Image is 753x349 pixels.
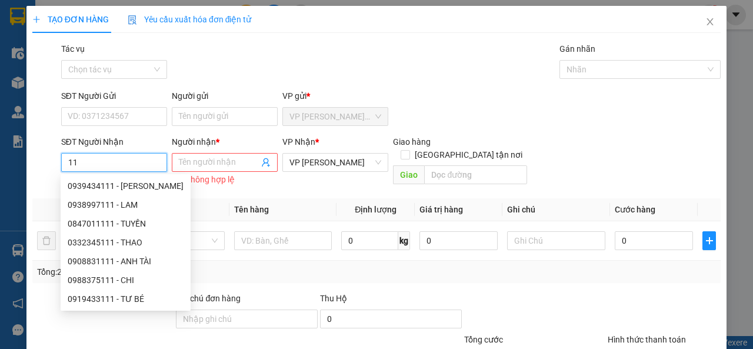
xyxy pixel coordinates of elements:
span: Cước hàng [615,205,655,214]
div: SĐT Người Nhận [61,135,167,148]
div: 0939434111 - [PERSON_NAME] [68,180,184,192]
div: 0938997111 - LAM [68,198,184,211]
span: Giao hàng [393,137,431,147]
label: Ghi chú đơn hàng [176,294,241,303]
th: Ghi chú [502,198,610,221]
span: Tổng cước [464,335,503,344]
div: 0919433111 - TƯ BÉ [61,290,191,308]
span: TẠO ĐƠN HÀNG [32,15,109,24]
span: PHƯỢNG [63,64,105,75]
div: 0847011111 - TUYỀN [61,214,191,233]
span: VP [PERSON_NAME] ([GEOGRAPHIC_DATA]) - [5,23,109,45]
strong: BIÊN NHẬN GỬI HÀNG [39,6,136,18]
div: 0939434111 - ĐÌNH UY [61,177,191,195]
div: 0988375111 - CHI [68,274,184,287]
img: icon [128,15,137,25]
div: SĐT Người Gửi [61,89,167,102]
div: 0332345111 - THAO [61,233,191,252]
input: Ghi chú đơn hàng [176,310,318,328]
label: Gán nhãn [559,44,595,54]
div: 0908831111 - ANH TÀI [68,255,184,268]
p: NHẬN: [5,51,172,62]
input: VD: Bàn, Ghế [234,231,332,250]
span: close [705,17,715,26]
div: VP gửi [282,89,388,102]
div: 0919433111 - TƯ BÉ [68,293,184,305]
span: VP Trần Phú (Hàng) [289,108,381,125]
span: plus [32,15,41,24]
span: GIAO: [5,77,133,88]
div: 0847011111 - TUYỀN [68,217,184,230]
span: VP Tiểu Cần [33,51,85,62]
span: [GEOGRAPHIC_DATA] tận nơi [410,148,527,161]
input: Dọc đường [424,165,527,184]
span: K BAO HƯ +HƯ KO ĐỀN [31,77,133,88]
span: user-add [261,158,271,167]
span: Giao [393,165,424,184]
p: GỬI: [5,23,172,45]
span: Giá trị hàng [419,205,463,214]
span: plus [703,236,715,245]
button: plus [702,231,716,250]
label: Hình thức thanh toán [608,335,686,344]
span: Thu Hộ [320,294,347,303]
span: Tên hàng [234,205,269,214]
button: delete [37,231,56,250]
div: 0908831111 - ANH TÀI [61,252,191,271]
input: 0 [419,231,498,250]
div: Người gửi [172,89,278,102]
input: Ghi Chú [507,231,605,250]
button: Close [694,6,727,39]
span: VP Vũng Liêm [289,154,381,171]
div: Tổng: 2 [37,265,292,278]
div: Tên không hợp lệ [172,173,278,187]
span: VP Nhận [282,137,315,147]
div: 0988375111 - CHI [61,271,191,290]
span: Định lượng [355,205,397,214]
span: 0378836509 - [5,64,105,75]
span: Yêu cầu xuất hóa đơn điện tử [128,15,252,24]
div: Người nhận [172,135,278,148]
span: kg [398,231,410,250]
div: 0938997111 - LAM [61,195,191,214]
div: 0332345111 - THAO [68,236,184,249]
label: Tác vụ [61,44,85,54]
